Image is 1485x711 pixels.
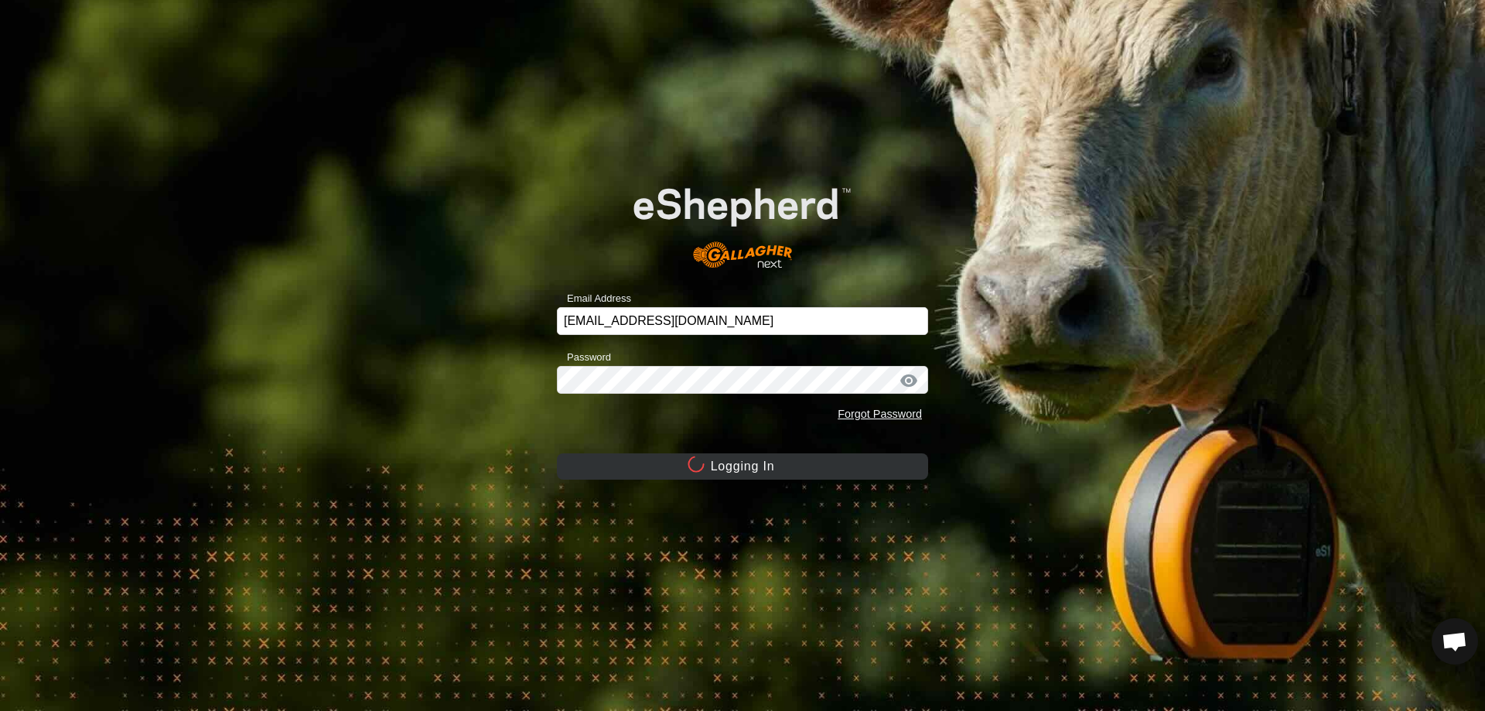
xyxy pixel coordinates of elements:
div: Open chat [1432,618,1478,665]
img: E-shepherd Logo [594,157,891,284]
a: Forgot Password [838,408,922,420]
input: Email Address [557,307,928,335]
label: Email Address [557,291,631,306]
label: Password [557,350,611,365]
button: Logging In [557,453,928,480]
